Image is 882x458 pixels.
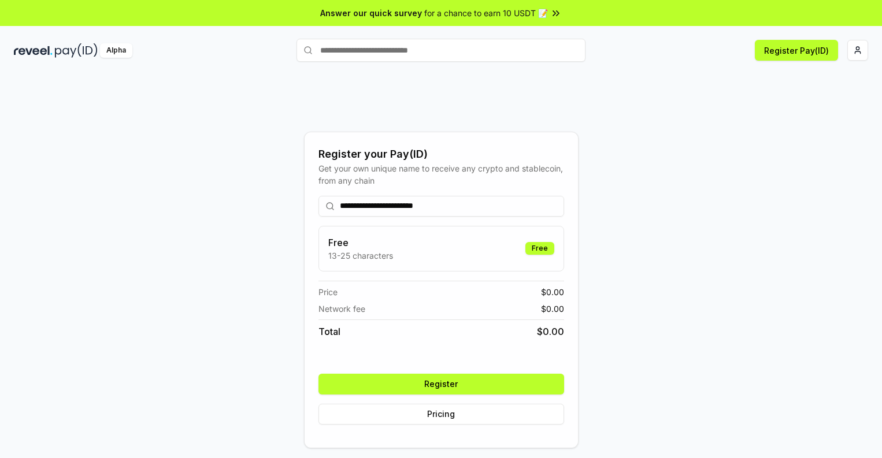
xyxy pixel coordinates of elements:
[525,242,554,255] div: Free
[14,43,53,58] img: reveel_dark
[537,325,564,338] span: $ 0.00
[318,374,564,394] button: Register
[318,162,564,187] div: Get your own unique name to receive any crypto and stablecoin, from any chain
[318,286,338,298] span: Price
[424,7,548,19] span: for a chance to earn 10 USDT 📝
[320,7,422,19] span: Answer our quick survey
[541,286,564,298] span: $ 0.00
[55,43,98,58] img: pay_id
[541,303,564,315] span: $ 0.00
[318,404,564,425] button: Pricing
[755,40,838,61] button: Register Pay(ID)
[328,236,393,250] h3: Free
[318,325,340,338] span: Total
[328,250,393,262] p: 13-25 characters
[318,146,564,162] div: Register your Pay(ID)
[318,303,365,315] span: Network fee
[100,43,132,58] div: Alpha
